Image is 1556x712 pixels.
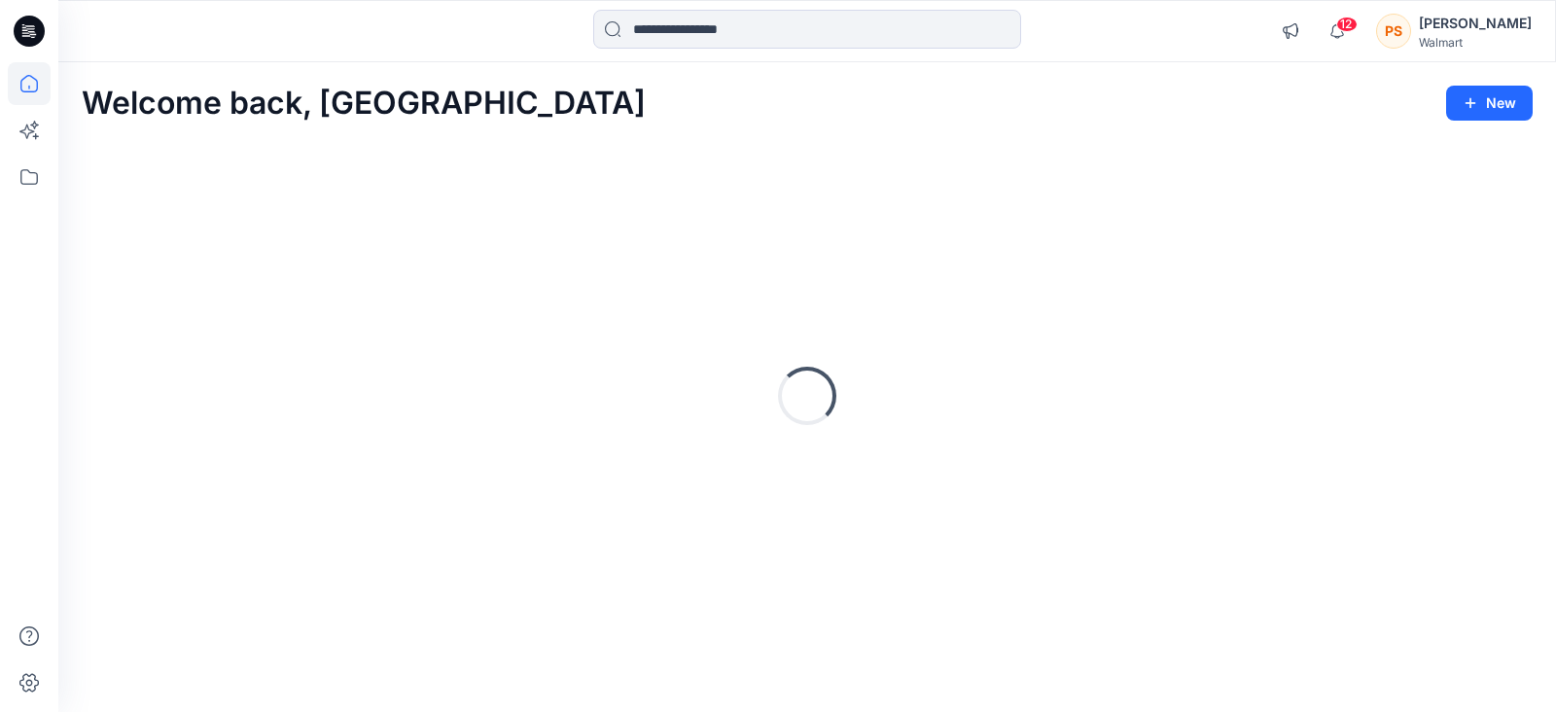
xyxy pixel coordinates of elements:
[1419,35,1532,50] div: Walmart
[82,86,646,122] h2: Welcome back, [GEOGRAPHIC_DATA]
[1419,12,1532,35] div: [PERSON_NAME]
[1336,17,1358,32] span: 12
[1376,14,1411,49] div: PS
[1446,86,1533,121] button: New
